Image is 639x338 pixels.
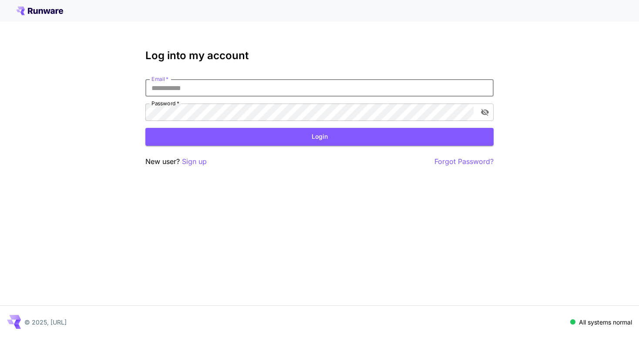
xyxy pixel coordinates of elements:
label: Email [151,75,168,83]
button: Forgot Password? [434,156,494,167]
button: Login [145,128,494,146]
button: Sign up [182,156,207,167]
label: Password [151,100,179,107]
h3: Log into my account [145,50,494,62]
p: © 2025, [URL] [24,318,67,327]
button: toggle password visibility [477,104,493,120]
p: All systems normal [579,318,632,327]
p: New user? [145,156,207,167]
